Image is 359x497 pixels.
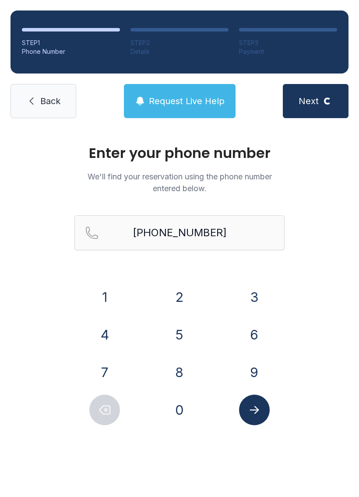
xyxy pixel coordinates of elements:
[89,282,120,312] button: 1
[22,47,120,56] div: Phone Number
[89,357,120,388] button: 7
[164,282,195,312] button: 2
[74,215,285,250] input: Reservation phone number
[239,395,270,425] button: Submit lookup form
[149,95,225,107] span: Request Live Help
[130,38,229,47] div: STEP 2
[74,146,285,160] h1: Enter your phone number
[22,38,120,47] div: STEP 1
[164,319,195,350] button: 5
[164,357,195,388] button: 8
[239,357,270,388] button: 9
[89,395,120,425] button: Delete number
[239,282,270,312] button: 3
[89,319,120,350] button: 4
[74,171,285,194] p: We'll find your reservation using the phone number entered below.
[239,319,270,350] button: 6
[40,95,60,107] span: Back
[299,95,319,107] span: Next
[164,395,195,425] button: 0
[239,38,337,47] div: STEP 3
[239,47,337,56] div: Payment
[130,47,229,56] div: Details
